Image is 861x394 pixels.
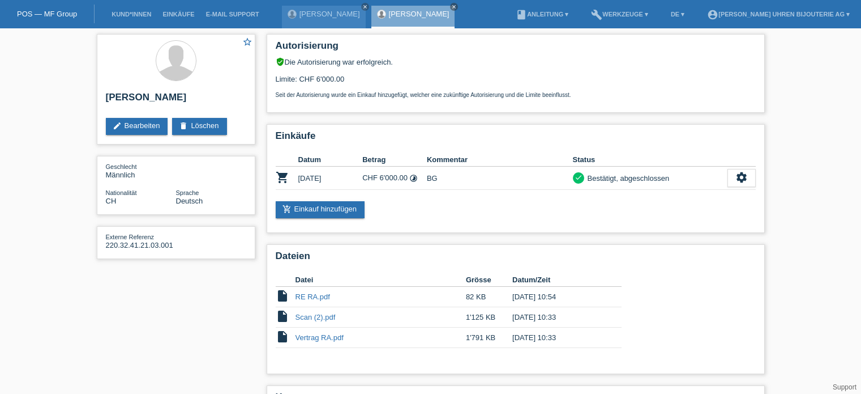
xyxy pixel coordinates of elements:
a: Scan (2).pdf [295,313,336,321]
td: 82 KB [466,287,512,307]
i: Fixe Raten (24 Raten) [409,174,418,183]
a: deleteLöschen [172,118,226,135]
div: Männlich [106,162,176,179]
td: [DATE] 10:33 [512,328,605,348]
td: CHF 6'000.00 [362,167,427,190]
i: build [591,9,602,20]
i: close [362,4,368,10]
i: delete [179,121,188,130]
a: buildWerkzeuge ▾ [585,11,654,18]
a: close [361,3,369,11]
span: Nationalität [106,189,137,196]
a: editBearbeiten [106,118,168,135]
td: BG [427,167,573,190]
a: DE ▾ [665,11,690,18]
i: close [451,4,457,10]
a: [PERSON_NAME] [389,10,449,18]
i: account_circle [707,9,718,20]
a: add_shopping_cartEinkauf hinzufügen [276,201,365,218]
a: Support [833,383,856,391]
td: [DATE] 10:33 [512,307,605,328]
span: Geschlecht [106,163,137,170]
i: star_border [242,37,252,47]
a: Vertrag RA.pdf [295,333,344,342]
a: close [450,3,458,11]
div: Limite: CHF 6'000.00 [276,66,756,98]
i: POSP00026888 [276,171,289,184]
a: POS — MF Group [17,10,77,18]
a: Einkäufe [157,11,200,18]
span: Sprache [176,189,199,196]
a: bookAnleitung ▾ [510,11,574,18]
span: Externe Referenz [106,234,155,240]
th: Grösse [466,273,512,287]
i: settings [735,171,748,184]
h2: Autorisierung [276,40,756,57]
i: edit [113,121,122,130]
a: account_circle[PERSON_NAME] Uhren Bijouterie AG ▾ [701,11,855,18]
i: book [516,9,527,20]
i: check [575,173,582,181]
th: Datum/Zeit [512,273,605,287]
a: [PERSON_NAME] [299,10,360,18]
th: Datei [295,273,466,287]
i: insert_drive_file [276,289,289,303]
th: Kommentar [427,153,573,167]
i: insert_drive_file [276,330,289,344]
a: E-Mail Support [200,11,265,18]
h2: Einkäufe [276,130,756,147]
a: Kund*innen [106,11,157,18]
td: [DATE] [298,167,363,190]
h2: [PERSON_NAME] [106,92,246,109]
span: Deutsch [176,197,203,205]
th: Datum [298,153,363,167]
h2: Dateien [276,251,756,268]
p: Seit der Autorisierung wurde ein Einkauf hinzugefügt, welcher eine zukünftige Autorisierung und d... [276,92,756,98]
th: Status [573,153,727,167]
div: 220.32.41.21.03.001 [106,232,176,249]
td: 1'791 KB [466,328,512,348]
a: RE RA.pdf [295,293,330,301]
td: 1'125 KB [466,307,512,328]
i: verified_user [276,57,285,66]
a: star_border [242,37,252,49]
i: insert_drive_file [276,310,289,323]
i: add_shopping_cart [282,205,292,214]
td: [DATE] 10:54 [512,287,605,307]
div: Die Autorisierung war erfolgreich. [276,57,756,66]
span: Schweiz [106,197,117,205]
div: Bestätigt, abgeschlossen [584,172,670,184]
th: Betrag [362,153,427,167]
